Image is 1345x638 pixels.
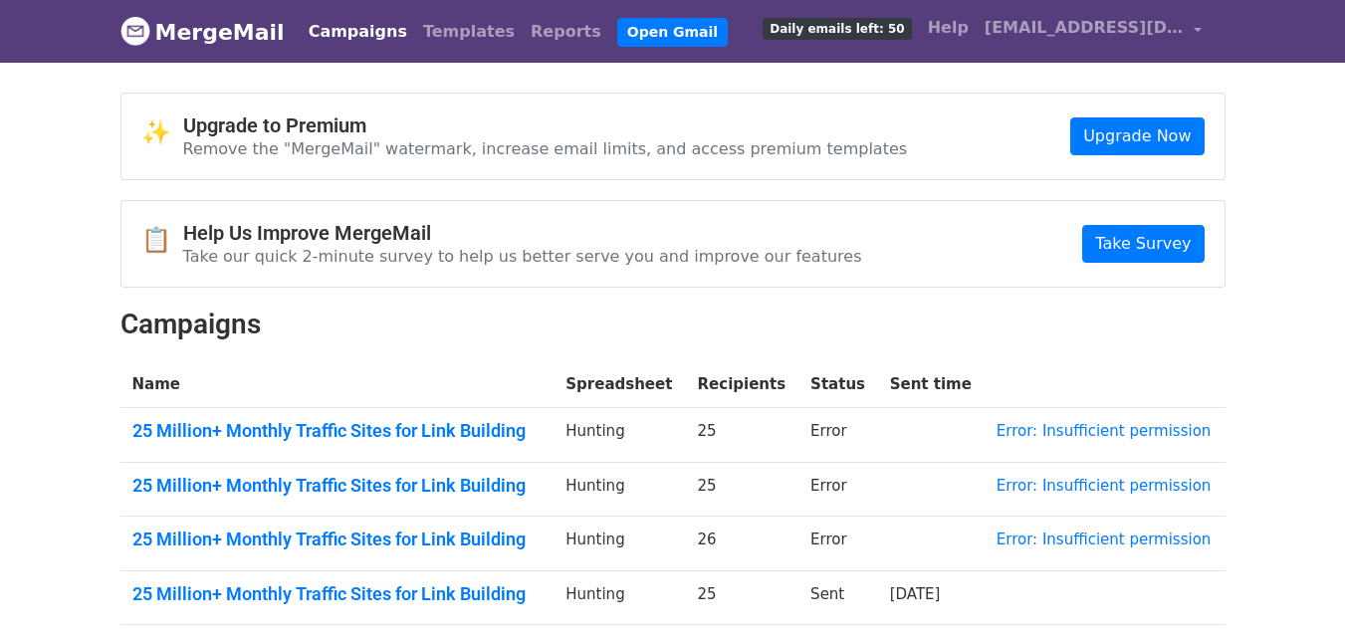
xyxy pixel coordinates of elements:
[977,8,1210,55] a: [EMAIL_ADDRESS][DOMAIN_NAME]
[554,462,685,517] td: Hunting
[920,8,977,48] a: Help
[415,12,523,52] a: Templates
[141,226,183,255] span: 📋
[686,408,799,463] td: 25
[997,477,1212,495] a: Error: Insufficient permission
[120,308,1226,341] h2: Campaigns
[985,16,1184,40] span: [EMAIL_ADDRESS][DOMAIN_NAME]
[141,118,183,147] span: ✨
[686,570,799,625] td: 25
[997,531,1212,548] a: Error: Insufficient permission
[798,517,878,571] td: Error
[523,12,609,52] a: Reports
[554,408,685,463] td: Hunting
[617,18,728,47] a: Open Gmail
[686,462,799,517] td: 25
[878,361,985,408] th: Sent time
[301,12,415,52] a: Campaigns
[132,529,543,550] a: 25 Million+ Monthly Traffic Sites for Link Building
[554,361,685,408] th: Spreadsheet
[554,570,685,625] td: Hunting
[686,361,799,408] th: Recipients
[132,583,543,605] a: 25 Million+ Monthly Traffic Sites for Link Building
[798,570,878,625] td: Sent
[763,18,911,40] span: Daily emails left: 50
[132,475,543,497] a: 25 Million+ Monthly Traffic Sites for Link Building
[997,422,1212,440] a: Error: Insufficient permission
[798,361,878,408] th: Status
[1082,225,1204,263] a: Take Survey
[183,113,908,137] h4: Upgrade to Premium
[120,11,285,53] a: MergeMail
[183,221,862,245] h4: Help Us Improve MergeMail
[755,8,919,48] a: Daily emails left: 50
[554,517,685,571] td: Hunting
[890,585,941,603] a: [DATE]
[686,517,799,571] td: 26
[183,138,908,159] p: Remove the "MergeMail" watermark, increase email limits, and access premium templates
[120,16,150,46] img: MergeMail logo
[1070,117,1204,155] a: Upgrade Now
[120,361,555,408] th: Name
[132,420,543,442] a: 25 Million+ Monthly Traffic Sites for Link Building
[798,408,878,463] td: Error
[183,246,862,267] p: Take our quick 2-minute survey to help us better serve you and improve our features
[798,462,878,517] td: Error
